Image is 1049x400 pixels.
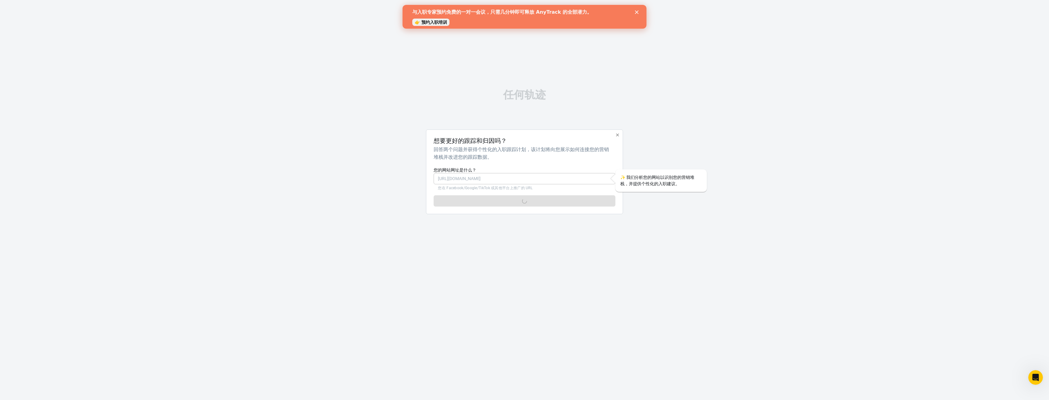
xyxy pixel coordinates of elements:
[1028,370,1043,385] iframe: 对讲机实时聊天
[438,186,532,190] font: 您在 Facebook/Google/TikTok 或其他平台上推广的 URL
[434,173,615,184] input: https://yourwebsite.com/landing-page
[434,137,507,144] font: 想要更好的跟踪和归因吗？
[403,5,646,29] iframe: Intercom 实时聊天横幅
[503,89,546,101] font: 任何轨迹
[434,147,609,160] font: 回答两个问题并获得个性化的入职跟踪计划，该计划将向您展示如何连接您的营销堆栈并改进您的跟踪数据。
[620,175,625,180] span: 闪光
[620,175,625,180] font: ✨
[434,168,476,172] font: 您的网站网址是什么？
[620,175,694,186] font: 我们分析您的网站以识别您的营销堆栈，并提供个性化的入职建议。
